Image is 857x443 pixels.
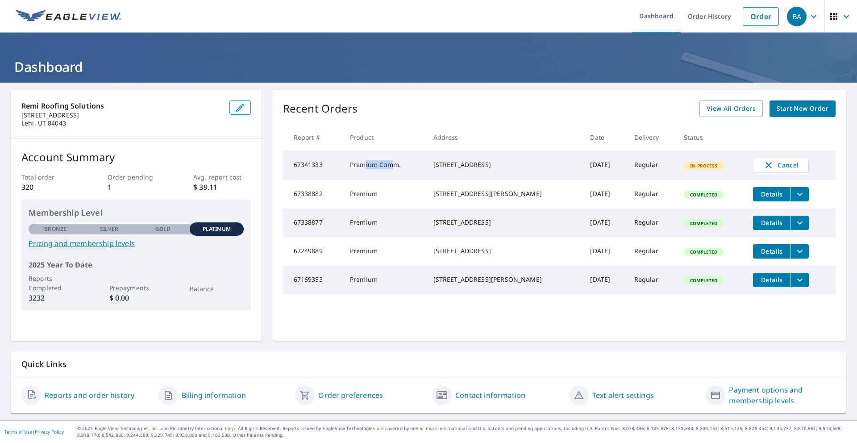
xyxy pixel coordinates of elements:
p: Quick Links [21,359,836,370]
th: Delivery [627,124,677,150]
td: Premium Comm. [343,150,426,180]
span: Details [758,218,785,227]
td: Regular [627,209,677,237]
p: 2025 Year To Date [29,259,244,270]
img: EV Logo [16,10,121,23]
button: filesDropdownBtn-67338877 [790,216,809,230]
p: Reports Completed [29,274,82,293]
td: Regular [627,266,677,294]
td: [DATE] [583,150,627,180]
a: Contact information [455,390,525,401]
td: Premium [343,180,426,209]
button: detailsBtn-67249889 [753,244,790,259]
td: 67169353 [283,266,343,294]
p: Account Summary [21,149,251,165]
button: detailsBtn-67169353 [753,273,790,287]
a: Payment options and membership levels [729,384,836,406]
span: Details [758,276,785,284]
p: Prepayments [109,283,163,293]
a: Terms of Use [4,429,32,435]
a: Order preferences [318,390,383,401]
td: [DATE] [583,266,627,294]
div: [STREET_ADDRESS] [433,247,576,255]
td: 67341333 [283,150,343,180]
span: Details [758,247,785,255]
button: detailsBtn-67338877 [753,216,790,230]
span: Completed [685,220,723,226]
span: Start New Order [777,103,828,114]
th: Status [677,124,746,150]
p: $ 0.00 [109,293,163,303]
td: Premium [343,266,426,294]
a: Start New Order [770,100,836,117]
p: Membership Level [29,207,244,219]
td: Premium [343,237,426,266]
div: [STREET_ADDRESS][PERSON_NAME] [433,189,576,198]
td: Regular [627,237,677,266]
p: Order pending [108,172,165,182]
span: In Process [685,163,723,169]
th: Product [343,124,426,150]
p: 1 [108,182,165,192]
p: 3232 [29,293,82,303]
button: Cancel [753,158,809,173]
h1: Dashboard [11,58,846,76]
a: Privacy Policy [35,429,64,435]
span: Cancel [762,160,799,171]
p: Gold [155,225,171,233]
a: Order [743,7,779,26]
td: 67338877 [283,209,343,237]
span: Completed [685,249,723,255]
div: [STREET_ADDRESS][PERSON_NAME] [433,275,576,284]
p: [STREET_ADDRESS] [21,111,222,119]
div: [STREET_ADDRESS] [433,218,576,227]
p: Remi Roofing Solutions [21,100,222,111]
td: [DATE] [583,209,627,237]
td: Regular [627,150,677,180]
a: Pricing and membership levels [29,238,244,249]
p: Total order [21,172,79,182]
p: 320 [21,182,79,192]
p: Balance [190,284,243,293]
a: Text alert settings [592,390,654,401]
p: Platinum [203,225,231,233]
button: filesDropdownBtn-67338882 [790,187,809,201]
div: BA [787,7,807,26]
p: © 2025 Eagle View Technologies, Inc. and Pictometry International Corp. All Rights Reserved. Repo... [77,425,853,439]
button: filesDropdownBtn-67169353 [790,273,809,287]
td: Regular [627,180,677,209]
div: [STREET_ADDRESS] [433,160,576,169]
p: Silver [100,225,119,233]
th: Address [426,124,583,150]
p: Lehi, UT 84043 [21,119,222,127]
td: Premium [343,209,426,237]
span: Completed [685,277,723,284]
span: View All Orders [707,103,756,114]
td: [DATE] [583,180,627,209]
a: Billing information [182,390,246,401]
span: Completed [685,192,723,198]
th: Report # [283,124,343,150]
th: Date [583,124,627,150]
td: 67249889 [283,237,343,266]
button: filesDropdownBtn-67249889 [790,244,809,259]
p: Bronze [44,225,67,233]
a: Reports and order history [45,390,134,401]
p: | [4,429,64,435]
p: Recent Orders [283,100,358,117]
td: [DATE] [583,237,627,266]
a: View All Orders [699,100,763,117]
span: Details [758,190,785,198]
p: $ 39.11 [193,182,250,192]
td: 67338882 [283,180,343,209]
button: detailsBtn-67338882 [753,187,790,201]
p: Avg. report cost [193,172,250,182]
